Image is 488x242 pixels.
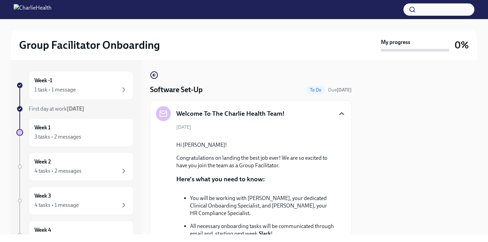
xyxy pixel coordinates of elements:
[16,118,134,147] a: Week 13 tasks • 2 messages
[29,105,84,112] span: First day at work
[34,158,51,166] h6: Week 2
[67,105,84,112] strong: [DATE]
[381,39,410,46] strong: My progress
[176,124,191,130] span: [DATE]
[34,86,76,94] div: 1 task • 1 message
[190,195,335,217] p: You will be working with [PERSON_NAME], your dedicated Clinical Onboarding Specialist, and [PERSO...
[14,4,51,15] img: CharlieHealth
[16,186,134,215] a: Week 34 tasks • 1 message
[176,109,285,118] h5: Welcome To The Charlie Health Team!
[455,39,469,51] h3: 0%
[34,226,51,234] h6: Week 4
[34,77,52,84] h6: Week -1
[176,141,335,149] p: Hi [PERSON_NAME]!
[34,133,81,141] div: 3 tasks • 2 messages
[34,167,82,175] div: 4 tasks • 2 messages
[16,71,134,100] a: Week -11 task • 1 message
[259,230,271,237] strong: Slack
[19,38,160,52] h2: Group Facilitator Onboarding
[150,85,203,95] h4: Software Set-Up
[16,105,134,113] a: First day at work[DATE]
[337,87,352,93] strong: [DATE]
[34,124,50,131] h6: Week 1
[34,192,51,200] h6: Week 3
[34,201,79,209] div: 4 tasks • 1 message
[306,87,325,92] span: To Do
[176,175,265,184] p: Here's what you need to know:
[190,223,335,238] p: All necessary onboarding tasks will be communicated through email and, starting next week, !
[328,87,352,93] span: Due
[16,152,134,181] a: Week 24 tasks • 2 messages
[176,154,335,169] p: Congratulations on landing the best job ever! We are so excited to have you join the team as a Gr...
